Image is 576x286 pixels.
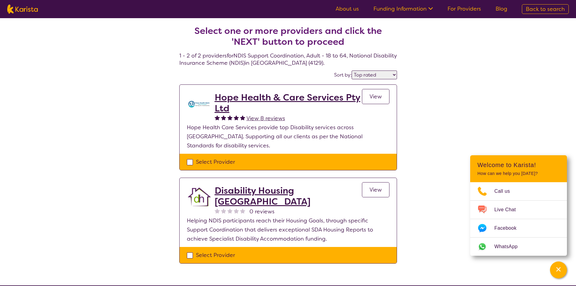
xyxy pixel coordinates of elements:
a: View 8 reviews [246,114,285,123]
h2: Select one or more providers and click the 'NEXT' button to proceed [187,25,390,47]
img: fullstar [234,115,239,120]
span: Back to search [526,5,565,13]
button: Channel Menu [550,261,567,278]
p: Helping NDIS participants reach their Housing Goals, through specific Support Coordination that d... [187,216,389,243]
a: Disability Housing [GEOGRAPHIC_DATA] [215,185,362,207]
span: Call us [494,187,517,196]
img: Karista logo [7,5,38,14]
a: View [362,89,389,104]
h4: 1 - 2 of 2 providers for NDIS Support Coordination , Adult - 18 to 64 , National Disability Insur... [179,11,397,67]
p: Hope Health Care Services provide top Disability services across [GEOGRAPHIC_DATA]. Supporting al... [187,123,389,150]
p: How can we help you [DATE]? [477,171,560,176]
span: WhatsApp [494,242,525,251]
img: nonereviewstar [240,208,245,213]
a: Blog [496,5,507,12]
span: View [369,93,382,100]
div: Channel Menu [470,155,567,256]
img: fullstar [240,115,245,120]
img: fullstar [227,115,233,120]
a: View [362,182,389,197]
a: For Providers [447,5,481,12]
a: Hope Health & Care Services Pty Ltd [215,92,362,114]
img: ts6kn0scflc8jqbskg2q.jpg [187,92,211,116]
img: fullstar [221,115,226,120]
img: nonereviewstar [234,208,239,213]
img: fullstar [215,115,220,120]
img: nonereviewstar [221,208,226,213]
span: View [369,186,382,193]
span: View 8 reviews [246,115,285,122]
span: 0 reviews [249,207,275,216]
img: nonereviewstar [215,208,220,213]
ul: Choose channel [470,182,567,256]
h2: Welcome to Karista! [477,161,560,169]
span: Facebook [494,224,524,233]
a: Web link opens in a new tab. [470,238,567,256]
img: jqzdrgaox9qen2aah4wi.png [187,185,211,209]
span: Live Chat [494,205,523,214]
a: About us [336,5,359,12]
a: Back to search [522,4,569,14]
img: nonereviewstar [227,208,233,213]
label: Sort by: [334,72,352,78]
a: Funding Information [373,5,433,12]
